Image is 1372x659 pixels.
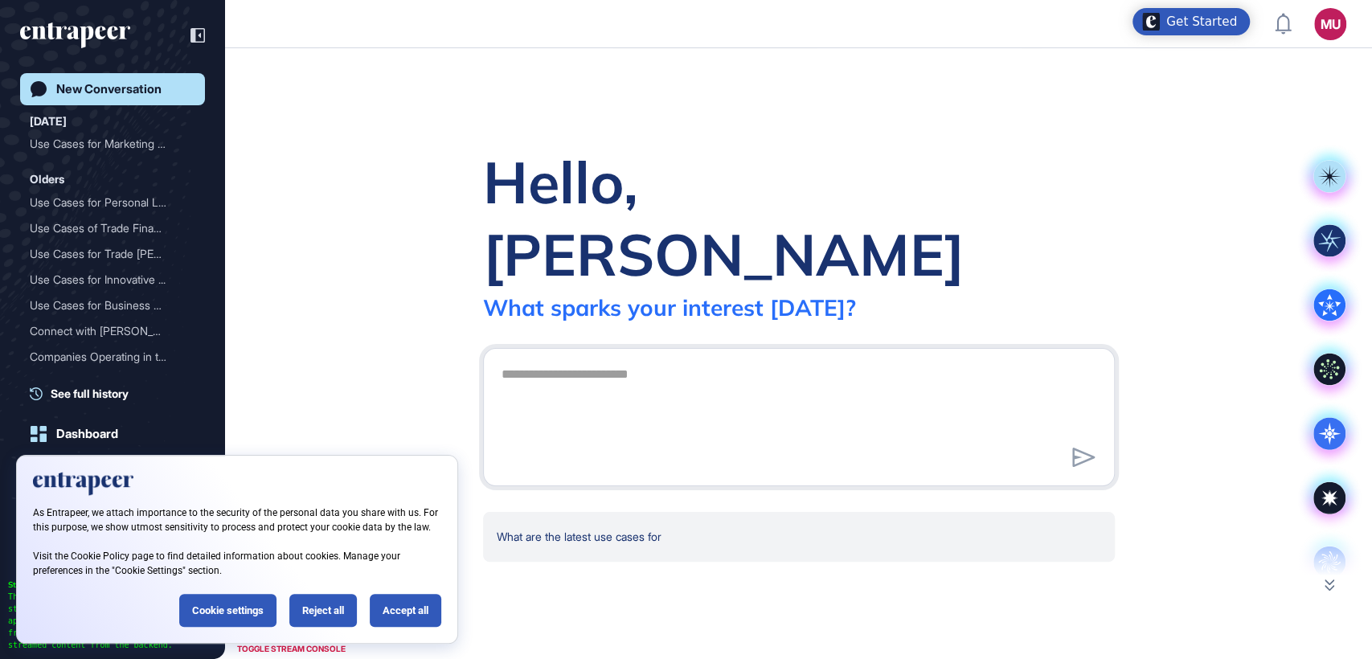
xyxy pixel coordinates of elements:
[30,318,182,344] div: Connect with [PERSON_NAME]
[483,145,1115,290] div: Hello, [PERSON_NAME]
[1142,13,1160,31] img: launcher-image-alternative-text
[30,241,195,267] div: Use Cases for Trade Finance Products
[30,344,182,370] div: Companies Operating in th...
[30,344,195,370] div: Companies Operating in the High Precision Laser Industry
[30,170,64,189] div: Olders
[30,131,182,157] div: Use Cases for Marketing A...
[30,190,195,215] div: Use Cases for Personal Loans
[1166,14,1237,30] div: Get Started
[1314,8,1346,40] button: MU
[30,215,195,241] div: Use Cases of Trade Finance Products
[30,293,195,318] div: Use Cases for Business Loan Products
[51,385,129,402] span: See full history
[20,418,205,450] a: Dashboard
[56,427,118,441] div: Dashboard
[1132,8,1250,35] div: Open Get Started checklist
[20,73,205,105] a: New Conversation
[30,215,182,241] div: Use Cases of Trade Financ...
[233,639,350,659] div: TOGGLE STREAM CONSOLE
[30,370,195,395] div: Companies Focused on Decarbonization Efforts
[56,82,162,96] div: New Conversation
[483,512,1115,562] div: What are the latest use cases for
[30,385,205,402] a: See full history
[20,23,130,48] div: entrapeer-logo
[30,112,67,131] div: [DATE]
[30,241,182,267] div: Use Cases for Trade [PERSON_NAME]...
[30,131,195,157] div: Use Cases for Marketing Action Prioritization
[30,293,182,318] div: Use Cases for Business Lo...
[30,190,182,215] div: Use Cases for Personal Lo...
[483,293,856,321] div: What sparks your interest [DATE]?
[30,318,195,344] div: Connect with Nash
[30,370,182,395] div: Companies Focused on Deca...
[30,267,195,293] div: Use Cases for Innovative Payment Methods
[30,267,182,293] div: Use Cases for Innovative ...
